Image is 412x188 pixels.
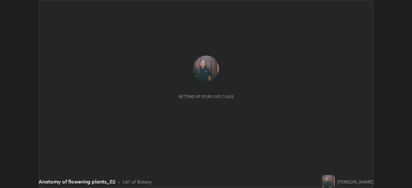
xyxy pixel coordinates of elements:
div: • [118,178,120,185]
img: 815e494cd96e453d976a72106007bfc6.jpg [193,56,219,81]
img: 815e494cd96e453d976a72106007bfc6.jpg [322,175,335,188]
div: Anatomy of flowering plants_02 [39,178,116,185]
div: Setting up your live class [179,94,234,99]
div: [PERSON_NAME] [337,178,373,185]
div: L67 of Botany [123,178,152,185]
